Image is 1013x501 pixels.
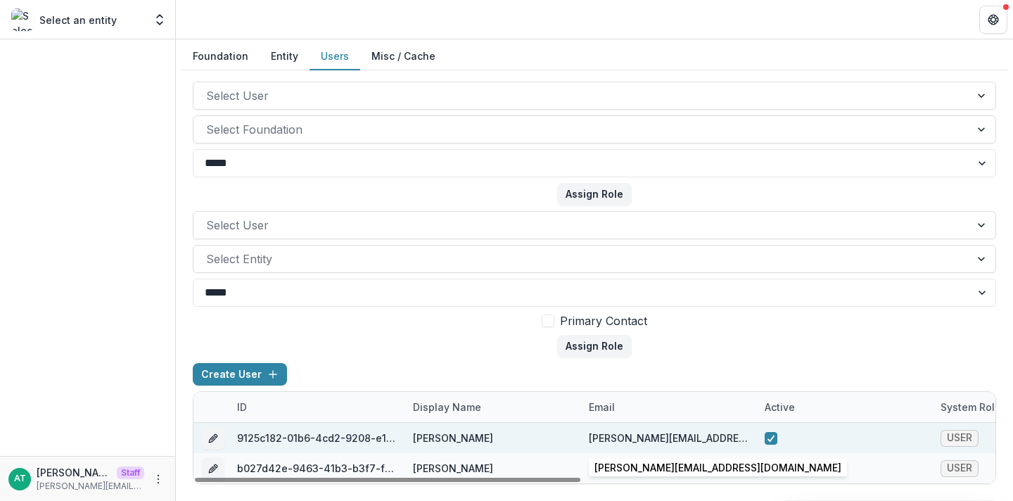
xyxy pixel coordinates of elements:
[580,400,623,414] div: email
[557,335,632,357] button: Assign Role
[229,400,255,414] div: ID
[557,183,632,205] button: Assign Role
[237,431,396,445] div: 9125c182-01b6-4cd2-9208-e1f17dd9cea2
[404,400,490,414] div: Display Name
[979,6,1007,34] button: Get Help
[756,400,803,414] div: Active
[404,392,580,422] div: Display Name
[229,392,404,422] div: ID
[150,471,167,488] button: More
[39,13,117,27] p: Select an entity
[560,312,647,329] span: Primary Contact
[310,43,360,70] button: Users
[202,457,224,480] button: edit
[756,392,932,422] div: Active
[193,363,287,386] button: Create User
[947,432,972,444] span: USER
[580,392,756,422] div: email
[11,8,34,31] img: Select an entity
[237,461,396,476] div: b027d42e-9463-41b3-b3f7-f20e65c8d976
[181,43,260,70] button: Foundation
[589,461,748,476] div: [PERSON_NAME][EMAIL_ADDRESS][DOMAIN_NAME]
[589,431,748,445] div: [PERSON_NAME][EMAIL_ADDRESS][DOMAIN_NAME]
[360,43,447,70] button: Misc / Cache
[413,461,493,476] div: [PERSON_NAME]
[37,465,111,480] p: [PERSON_NAME]
[947,462,972,474] span: USER
[117,467,144,479] p: Staff
[260,43,310,70] button: Entity
[14,474,26,483] div: Anna Test
[37,480,144,493] p: [PERSON_NAME][EMAIL_ADDRESS][DOMAIN_NAME]
[413,431,493,445] div: [PERSON_NAME]
[150,6,170,34] button: Open entity switcher
[932,400,1009,414] div: System Role
[202,427,224,450] button: edit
